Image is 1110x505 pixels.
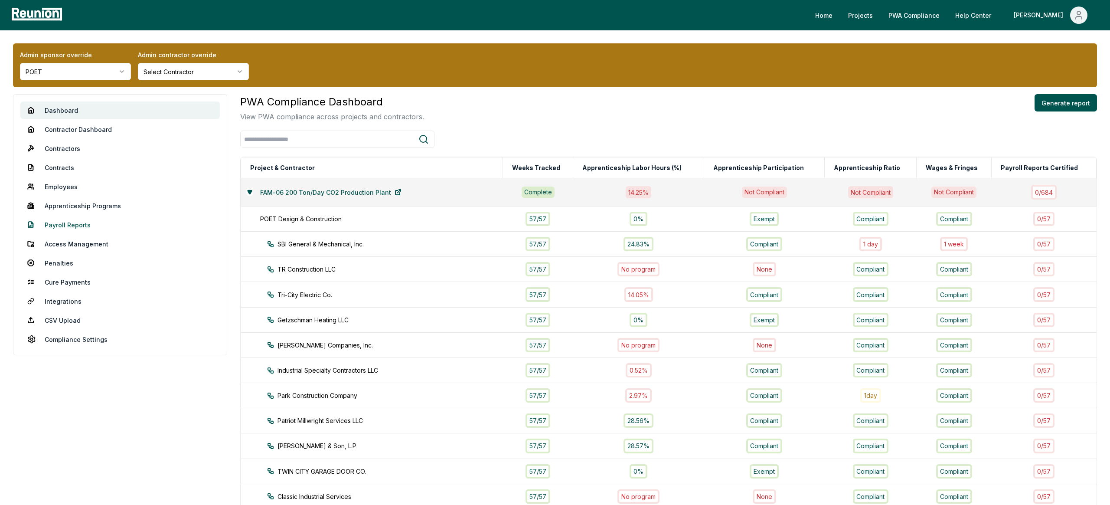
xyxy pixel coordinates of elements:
a: Contracts [20,159,220,176]
div: 0 / 57 [1033,363,1054,377]
a: Access Management [20,235,220,252]
a: Apprenticeship Programs [20,197,220,214]
div: 0 / 57 [1033,464,1054,479]
div: Compliant [936,287,972,302]
div: Compliant [746,413,782,428]
div: Compliant [746,439,782,453]
div: 0 / 57 [1033,413,1054,428]
div: 57 / 57 [526,464,550,479]
div: Compliant [853,287,889,302]
div: 1 day [859,237,882,251]
div: 57 / 57 [526,313,550,327]
div: Tri-City Electric Co. [267,290,519,299]
div: Compliant [936,489,972,504]
a: Cure Payments [20,273,220,291]
a: FAM-06 200 Ton/Day CO2 Production Plant [253,184,408,201]
div: Compliant [853,439,889,453]
div: None [753,338,776,352]
div: TWIN CITY GARAGE DOOR CO. [267,467,519,476]
div: Park Construction Company [267,391,519,400]
a: CSV Upload [20,312,220,329]
div: Not Compliant [931,187,976,198]
div: 0 / 57 [1033,439,1054,453]
div: Compliant [936,363,972,377]
div: [PERSON_NAME] & Son, L.P. [267,441,519,450]
div: SBI General & Mechanical, Inc. [267,239,519,249]
nav: Main [808,7,1101,24]
a: Contractors [20,140,220,157]
div: 0% [630,464,647,479]
div: None [753,262,776,276]
div: Exempt [750,464,779,479]
p: View PWA compliance across projects and contractors. [240,111,424,122]
a: Contractor Dashboard [20,121,220,138]
div: 14.25 % [626,186,651,198]
div: None [753,489,776,504]
div: 0 / 57 [1033,237,1054,251]
div: 0% [630,313,647,327]
div: Getzschman Heating LLC [267,315,519,325]
div: Compliant [936,439,972,453]
div: 0 / 57 [1033,287,1054,302]
div: Compliant [746,388,782,403]
div: 2.97% [625,388,652,403]
button: Generate report [1035,94,1097,111]
button: Weeks Tracked [510,159,562,177]
div: Compliant [936,413,972,428]
div: 0 / 57 [1033,388,1054,403]
label: Admin sponsor override [20,50,131,59]
div: 28.57% [624,439,653,453]
div: 0 / 57 [1033,338,1054,352]
div: No program [617,338,659,352]
div: Exempt [750,313,779,327]
h3: PWA Compliance Dashboard [240,94,424,110]
div: 1 week [940,237,968,251]
div: 57 / 57 [526,388,550,403]
div: [PERSON_NAME] Companies, Inc. [267,341,519,350]
a: PWA Compliance [881,7,947,24]
button: Wages & Fringes [924,159,979,177]
div: Compliant [936,338,972,352]
div: 0 / 57 [1033,313,1054,327]
button: Project & Contractor [248,159,317,177]
a: Projects [841,7,880,24]
div: 0% [630,212,647,226]
div: 0 / 57 [1033,212,1054,226]
div: POET Design & Construction [260,214,512,223]
div: Classic Industrial Services [267,492,519,501]
div: 14.05% [624,287,653,302]
a: Compliance Settings [20,331,220,348]
button: Apprenticeship Participation [712,159,806,177]
div: 0 / 57 [1033,262,1054,276]
div: 0.52% [626,363,652,377]
div: Compliant [853,464,889,479]
div: 57 / 57 [526,363,550,377]
div: Compliant [746,287,782,302]
div: Compliant [936,313,972,327]
div: 57 / 57 [526,439,550,453]
button: Apprenticeship Ratio [832,159,902,177]
div: Not Compliant [742,187,787,198]
div: 0 / 684 [1031,185,1057,199]
div: Not Compliant [848,186,893,198]
button: Apprenticeship Labor Hours (%) [581,159,683,177]
div: Exempt [750,212,779,226]
div: [PERSON_NAME] [1014,7,1067,24]
a: Dashboard [20,102,220,119]
div: 57 / 57 [526,212,550,226]
div: Compliant [853,212,889,226]
div: Compliant [853,489,889,504]
div: Compliant [853,262,889,276]
div: 57 / 57 [526,237,550,251]
div: Industrial Specialty Contractors LLC [267,366,519,375]
div: 57 / 57 [526,262,550,276]
a: Home [808,7,839,24]
div: No program [617,262,659,276]
div: 0 / 57 [1033,489,1054,504]
div: Compliant [936,212,972,226]
div: Compliant [853,313,889,327]
div: 1 day [860,388,881,403]
div: TR Construction LLC [267,265,519,274]
div: Compliant [853,338,889,352]
a: Employees [20,178,220,195]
